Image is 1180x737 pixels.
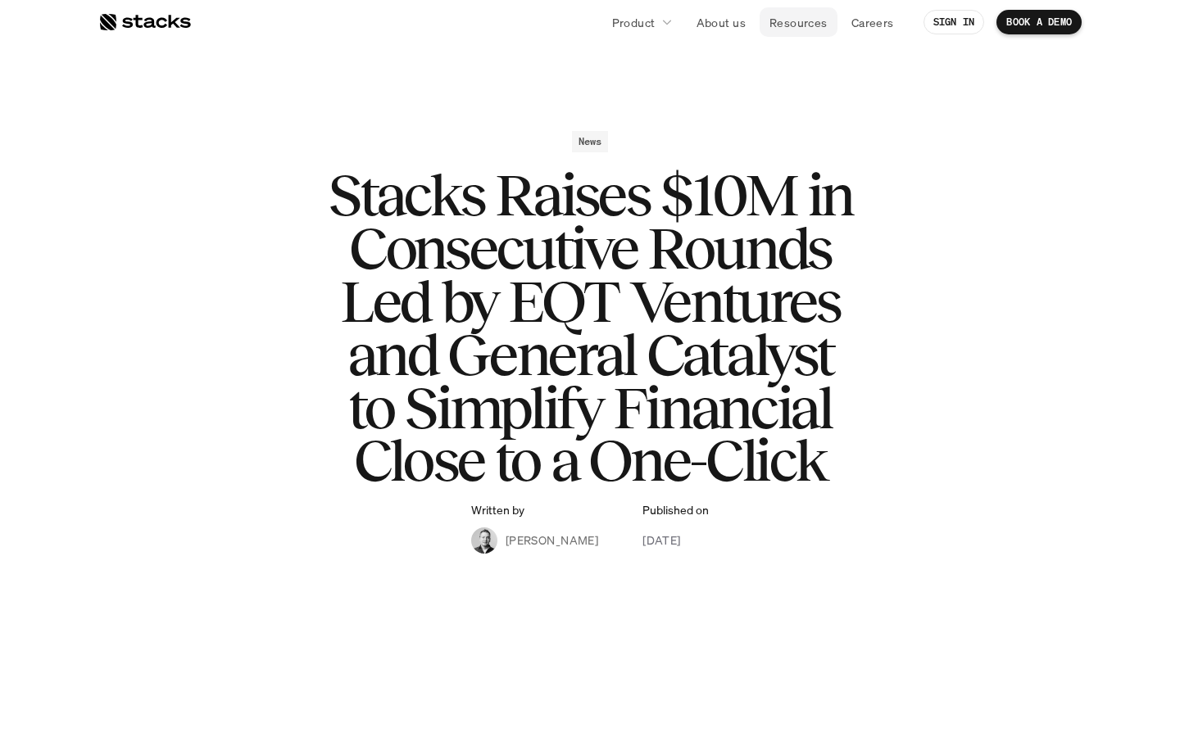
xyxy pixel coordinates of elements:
[924,10,985,34] a: SIGN IN
[506,531,598,549] p: [PERSON_NAME]
[996,10,1082,34] a: BOOK A DEMO
[760,7,837,37] a: Resources
[642,504,709,518] p: Published on
[842,7,904,37] a: Careers
[642,531,681,549] p: [DATE]
[697,14,746,31] p: About us
[933,16,975,28] p: SIGN IN
[687,7,756,37] a: About us
[1006,16,1072,28] p: BOOK A DEMO
[612,14,656,31] p: Product
[471,527,497,554] img: Albert
[193,312,265,323] a: Privacy Policy
[769,14,828,31] p: Resources
[262,169,918,487] h1: Stacks Raises $10M in Consecutive Rounds Led by EQT Ventures and General Catalyst to Simplify Fin...
[851,14,894,31] p: Careers
[579,136,602,147] h2: News
[471,504,524,518] p: Written by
